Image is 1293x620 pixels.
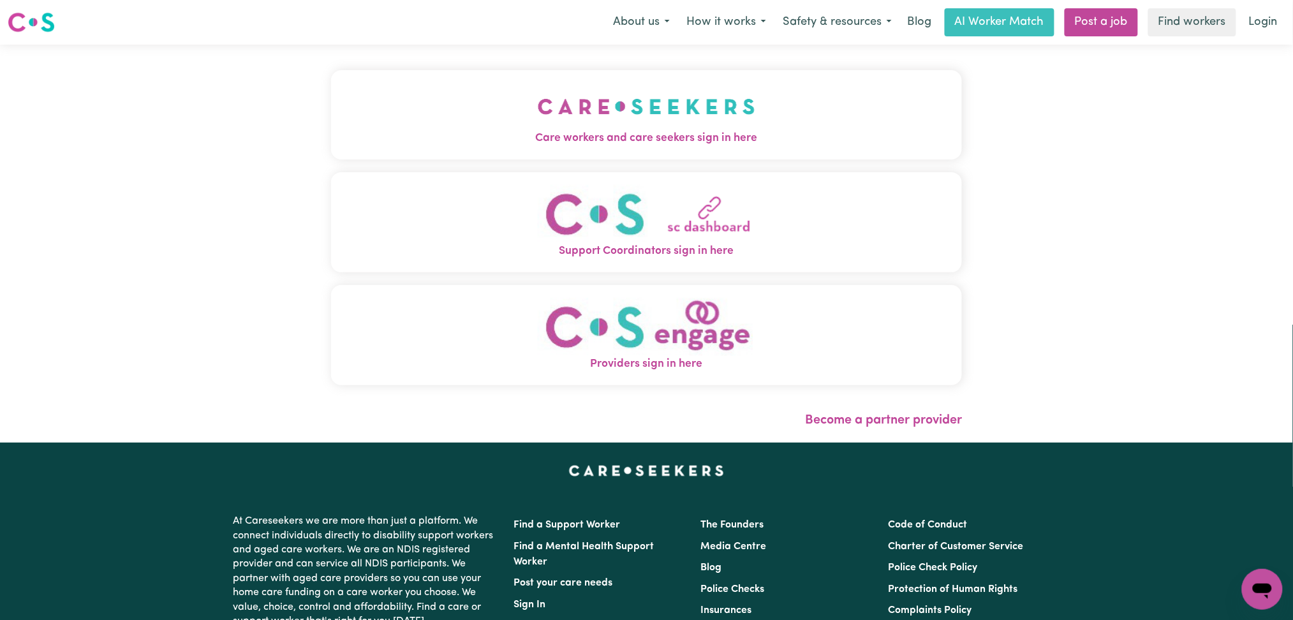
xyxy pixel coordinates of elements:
button: Care workers and care seekers sign in here [331,70,963,159]
span: Providers sign in here [331,356,963,373]
a: Police Check Policy [888,563,977,573]
button: Support Coordinators sign in here [331,172,963,272]
img: Careseekers logo [8,11,55,34]
button: Providers sign in here [331,285,963,385]
a: Complaints Policy [888,605,972,616]
button: Safety & resources [774,9,900,36]
a: Blog [900,8,940,36]
iframe: Button to launch messaging window [1242,569,1283,610]
a: Charter of Customer Service [888,542,1023,552]
a: Find a Mental Health Support Worker [514,542,654,567]
span: Care workers and care seekers sign in here [331,130,963,147]
a: Insurances [701,605,752,616]
button: About us [605,9,678,36]
a: Media Centre [701,542,767,552]
a: Blog [701,563,722,573]
a: Protection of Human Rights [888,584,1017,594]
a: Post a job [1065,8,1138,36]
a: Find workers [1148,8,1236,36]
a: Careseekers logo [8,8,55,37]
a: Code of Conduct [888,520,967,530]
a: Find a Support Worker [514,520,621,530]
a: Become a partner provider [805,414,962,427]
span: Support Coordinators sign in here [331,243,963,260]
a: AI Worker Match [945,8,1054,36]
a: Police Checks [701,584,765,594]
a: The Founders [701,520,764,530]
a: Careseekers home page [569,466,724,476]
button: How it works [678,9,774,36]
a: Login [1241,8,1285,36]
a: Sign In [514,600,546,610]
a: Post your care needs [514,578,613,588]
